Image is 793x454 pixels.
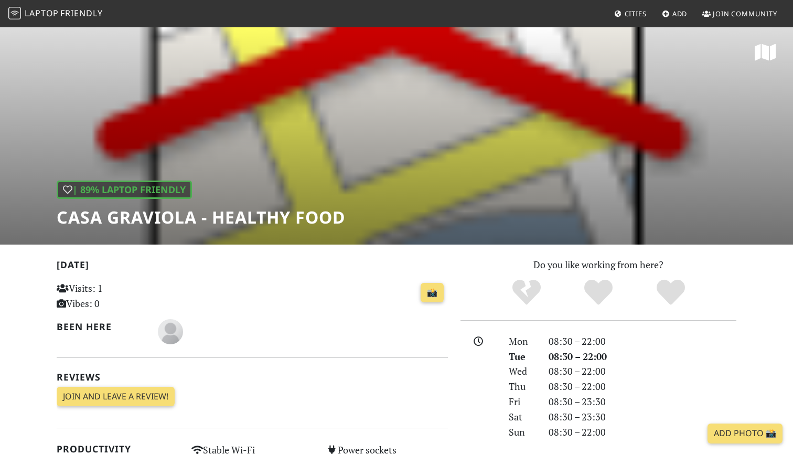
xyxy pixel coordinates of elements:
span: Join Community [713,9,777,18]
div: | 89% Laptop Friendly [57,181,192,199]
div: Wed [502,364,542,379]
a: Join Community [698,4,781,23]
div: Yes [562,278,635,307]
div: Fri [502,394,542,409]
div: 08:30 – 23:30 [542,394,743,409]
h2: Reviews [57,372,448,383]
div: Mon [502,334,542,349]
h2: Been here [57,321,145,332]
div: 08:30 – 22:00 [542,349,743,364]
div: 08:30 – 22:00 [542,334,743,349]
h1: Casa Graviola - Healthy Food [57,207,345,227]
span: Cities [625,9,647,18]
a: LaptopFriendly LaptopFriendly [8,5,103,23]
a: 📸 [421,283,444,303]
img: blank-535327c66bd565773addf3077783bbfce4b00ec00e9fd257753287c682c7fa38.png [158,319,183,344]
span: Friendly [60,7,102,19]
h2: [DATE] [57,259,448,274]
div: Thu [502,379,542,394]
img: LaptopFriendly [8,7,21,19]
div: Tue [502,349,542,364]
a: Cities [610,4,651,23]
div: Definitely! [635,278,707,307]
span: Laptop [25,7,59,19]
div: Sun [502,425,542,440]
div: 08:30 – 23:30 [542,409,743,425]
a: Join and leave a review! [57,387,175,407]
div: 08:30 – 22:00 [542,425,743,440]
div: 08:30 – 22:00 [542,364,743,379]
div: No [490,278,563,307]
p: Do you like working from here? [460,257,736,272]
span: Daniel O [158,324,183,337]
div: Sat [502,409,542,425]
a: Add Photo 📸 [708,424,783,444]
span: Add [672,9,688,18]
div: 08:30 – 22:00 [542,379,743,394]
a: Add [658,4,692,23]
p: Visits: 1 Vibes: 0 [57,281,179,311]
